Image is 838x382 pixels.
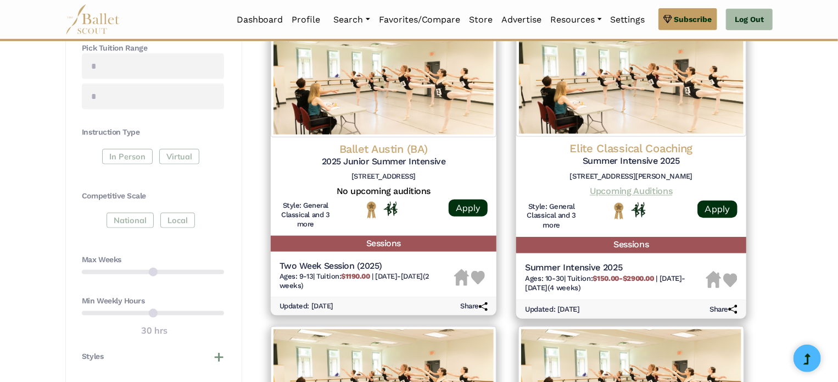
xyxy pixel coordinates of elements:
b: $1190.00 [341,272,370,280]
img: gem.svg [663,13,672,25]
h5: Two Week Session (2025) [280,261,454,272]
h4: Competitive Scale [82,191,224,202]
h4: Instruction Type [82,127,224,138]
span: Tuition: [316,272,372,280]
h4: Elite Classical Coaching [525,141,738,156]
h6: Style: General Classical and 3 more [280,201,332,229]
a: Subscribe [658,8,717,30]
h5: Sessions [516,237,746,253]
h4: Pick Tuition Range [82,43,224,54]
h4: Ballet Austin (BA) [280,142,488,156]
a: Log Out [726,9,773,31]
span: Ages: 10-30 [525,274,564,282]
h5: No upcoming auditions [280,186,488,197]
a: Favorites/Compare [375,8,465,31]
h6: | | [525,274,706,292]
img: National [612,202,626,219]
img: Heart [471,271,485,285]
h6: [STREET_ADDRESS] [280,172,488,181]
a: Advertise [498,8,546,31]
h6: Updated: [DATE] [280,302,333,311]
h5: Summer Intensive 2025 [525,262,706,274]
img: In Person [384,202,398,216]
span: Ages: 9-13 [280,272,313,280]
h5: Summer Intensive 2025 [525,156,738,167]
a: Settings [606,8,650,31]
b: $150.00-$2900.00 [593,274,655,282]
span: Subscribe [674,13,712,25]
h6: [STREET_ADDRESS][PERSON_NAME] [525,172,738,181]
img: In Person [632,202,646,217]
a: Search [329,8,375,31]
h6: Share [709,305,738,314]
img: Logo [516,25,746,137]
output: 30 hrs [141,324,167,338]
h6: Share [460,302,488,311]
h6: Updated: [DATE] [525,305,580,314]
h4: Max Weeks [82,254,224,265]
a: Upcoming Auditions [590,186,672,196]
a: Profile [288,8,325,31]
h5: Sessions [271,236,496,252]
a: Dashboard [232,8,288,31]
img: Housing Unavailable [706,272,722,289]
span: Tuition: [568,274,656,282]
a: Store [465,8,498,31]
a: Apply [449,200,488,217]
button: Styles [82,351,224,362]
h5: 2025 Junior Summer Intensive [280,156,488,168]
img: National [365,201,378,218]
a: Resources [546,8,606,31]
span: [DATE]-[DATE] (4 weeks) [525,274,685,292]
span: [DATE]-[DATE] (2 weeks) [280,272,429,290]
img: Heart [723,273,738,287]
img: Housing Unavailable [454,269,469,286]
h4: Min Weekly Hours [82,296,224,307]
h6: Style: General Classical and 3 more [525,202,578,230]
a: Apply [697,200,737,218]
img: Logo [271,27,496,137]
h6: | | [280,272,454,291]
h4: Styles [82,351,103,362]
